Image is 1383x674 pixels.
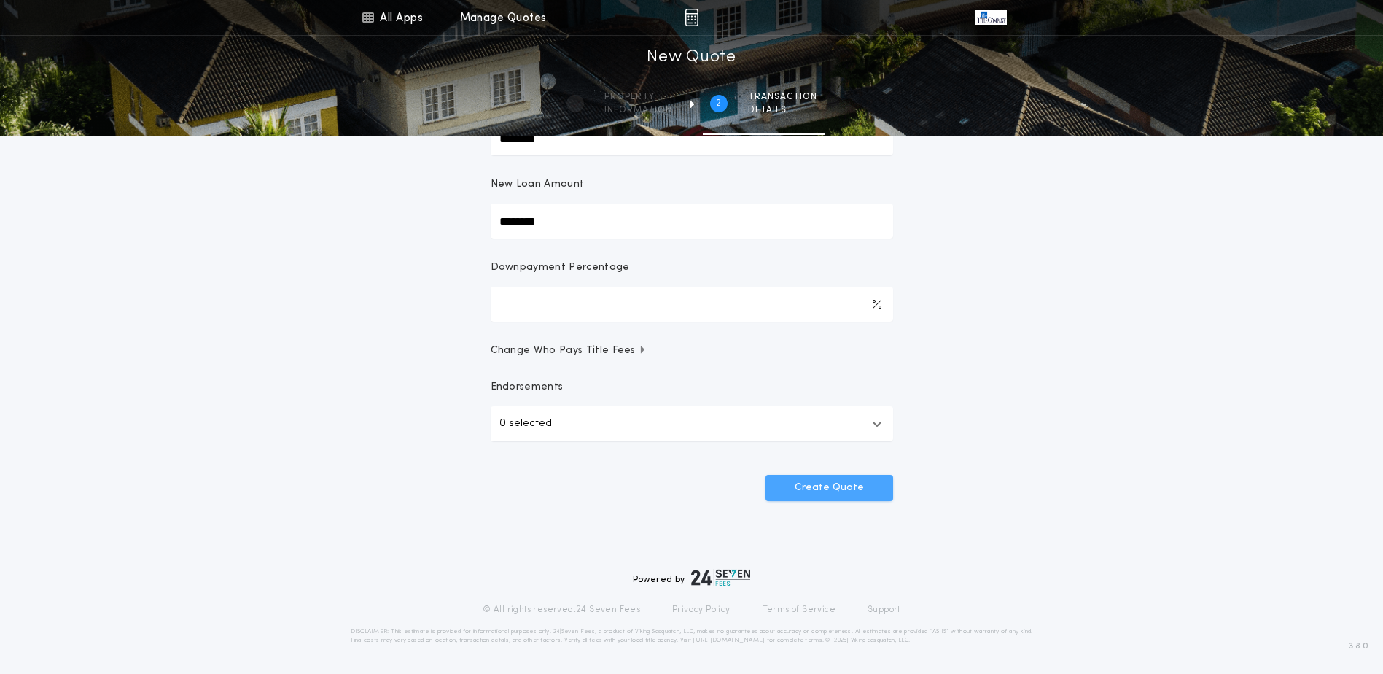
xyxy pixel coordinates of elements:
[491,344,647,358] span: Change Who Pays Title Fees
[763,604,835,616] a: Terms of Service
[499,415,552,433] p: 0 selected
[868,604,900,616] a: Support
[491,380,893,395] p: Endorsements
[647,46,736,69] h1: New Quote
[491,344,893,358] button: Change Who Pays Title Fees
[765,475,893,501] button: Create Quote
[604,91,672,103] span: Property
[685,9,698,26] img: img
[1349,640,1368,653] span: 3.8.0
[604,104,672,116] span: information
[491,177,585,192] p: New Loan Amount
[491,406,893,441] button: 0 selected
[691,569,751,586] img: logo
[483,604,640,616] p: © All rights reserved. 24|Seven Fees
[491,204,893,239] input: New Loan Amount
[491,260,630,275] p: Downpayment Percentage
[491,287,893,322] input: Downpayment Percentage
[748,91,817,103] span: Transaction
[351,627,1033,645] p: DISCLAIMER: This estimate is provided for informational purposes only. 24|Seven Fees, a product o...
[748,104,817,116] span: details
[975,10,1006,25] img: vs-icon
[633,569,751,586] div: Powered by
[491,120,893,155] input: Sale Price
[716,98,721,109] h2: 2
[672,604,731,616] a: Privacy Policy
